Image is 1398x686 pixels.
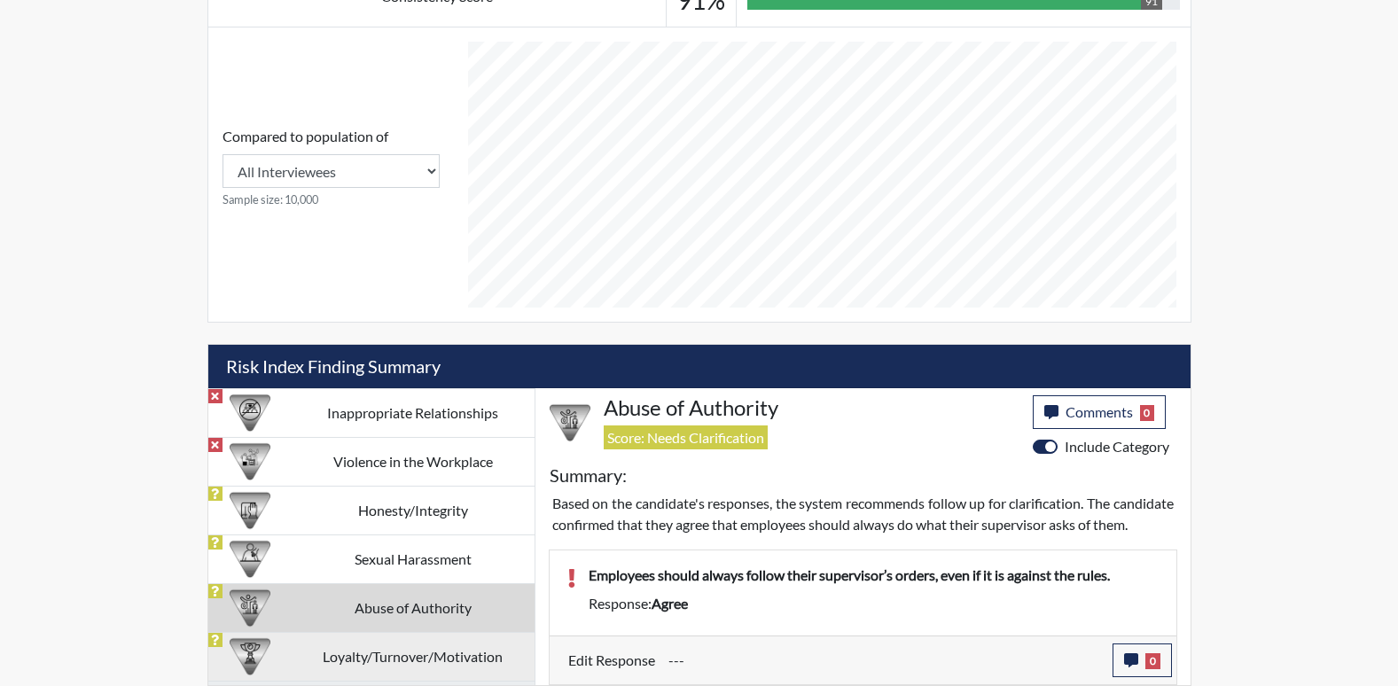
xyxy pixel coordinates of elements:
[1066,403,1133,420] span: Comments
[230,636,270,677] img: CATEGORY%20ICON-17.40ef8247.png
[292,632,535,681] td: Loyalty/Turnover/Motivation
[292,534,535,583] td: Sexual Harassment
[550,464,627,486] h5: Summary:
[652,595,688,612] span: agree
[223,126,388,147] label: Compared to population of
[230,588,270,628] img: CATEGORY%20ICON-01.94e51fac.png
[292,486,535,534] td: Honesty/Integrity
[223,191,440,208] small: Sample size: 10,000
[1113,643,1172,677] button: 0
[604,425,768,449] span: Score: Needs Clarification
[230,539,270,580] img: CATEGORY%20ICON-23.dd685920.png
[230,490,270,531] img: CATEGORY%20ICON-11.a5f294f4.png
[550,402,590,443] img: CATEGORY%20ICON-01.94e51fac.png
[230,441,270,482] img: CATEGORY%20ICON-26.eccbb84f.png
[1033,395,1167,429] button: Comments0
[1065,436,1169,457] label: Include Category
[292,583,535,632] td: Abuse of Authority
[1145,653,1160,669] span: 0
[1140,405,1155,421] span: 0
[568,643,655,677] label: Edit Response
[292,437,535,486] td: Violence in the Workplace
[655,643,1113,677] div: Update the test taker's response, the change might impact the score
[208,345,1191,388] h5: Risk Index Finding Summary
[552,493,1174,535] p: Based on the candidate's responses, the system recommends follow up for clarification. The candid...
[589,565,1159,586] p: Employees should always follow their supervisor’s orders, even if it is against the rules.
[223,126,440,208] div: Consistency Score comparison among population
[292,388,535,437] td: Inappropriate Relationships
[575,593,1172,614] div: Response:
[230,393,270,433] img: CATEGORY%20ICON-14.139f8ef7.png
[604,395,1019,421] h4: Abuse of Authority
